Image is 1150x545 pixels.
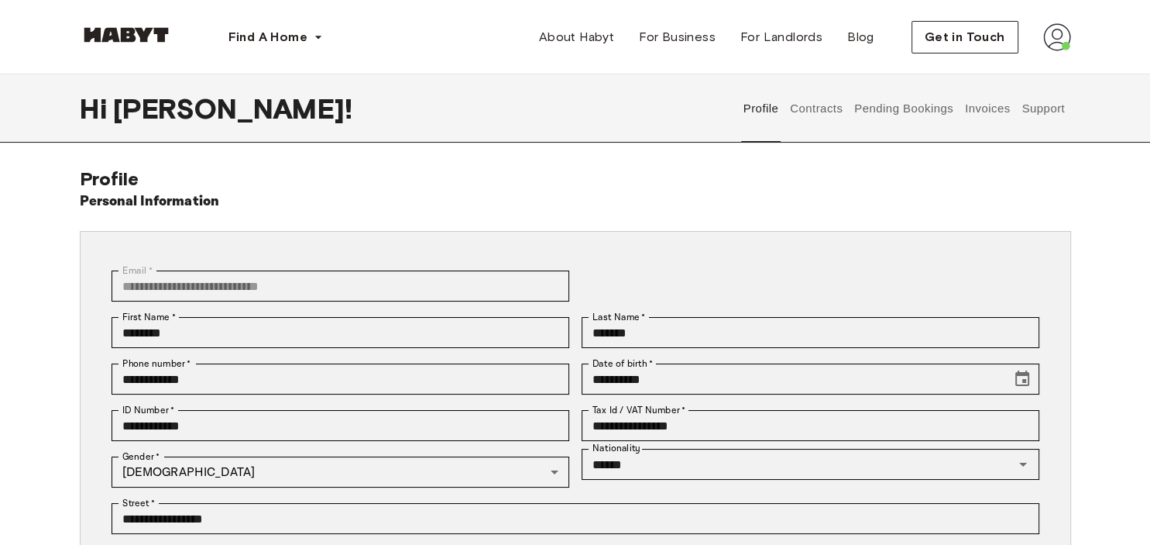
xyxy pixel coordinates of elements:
[835,22,887,53] a: Blog
[527,22,626,53] a: About Habyt
[853,74,956,143] button: Pending Bookings
[539,28,614,47] span: About Habyt
[122,310,176,324] label: First Name
[1043,23,1071,51] img: avatar
[122,357,191,371] label: Phone number
[963,74,1011,143] button: Invoices
[80,27,173,43] img: Habyt
[122,450,160,464] label: Gender
[122,403,174,417] label: ID Number
[592,357,653,371] label: Date of birth
[741,74,781,143] button: Profile
[80,92,113,125] span: Hi
[788,74,845,143] button: Contracts
[112,457,569,488] div: [DEMOGRAPHIC_DATA]
[216,22,335,53] button: Find A Home
[626,22,728,53] a: For Business
[1012,454,1034,475] button: Open
[112,271,569,302] div: You can't change your email address at the moment. Please reach out to customer support in case y...
[737,74,1070,143] div: user profile tabs
[80,191,220,212] h6: Personal Information
[847,28,874,47] span: Blog
[592,403,685,417] label: Tax Id / VAT Number
[639,28,716,47] span: For Business
[1020,74,1067,143] button: Support
[592,310,646,324] label: Last Name
[728,22,835,53] a: For Landlords
[122,264,153,278] label: Email
[80,167,139,190] span: Profile
[925,28,1005,47] span: Get in Touch
[1007,364,1038,395] button: Choose date, selected date is May 25, 2001
[740,28,822,47] span: For Landlords
[122,496,155,510] label: Street
[592,442,640,455] label: Nationality
[228,28,307,47] span: Find A Home
[113,92,352,125] span: [PERSON_NAME] !
[911,21,1018,53] button: Get in Touch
